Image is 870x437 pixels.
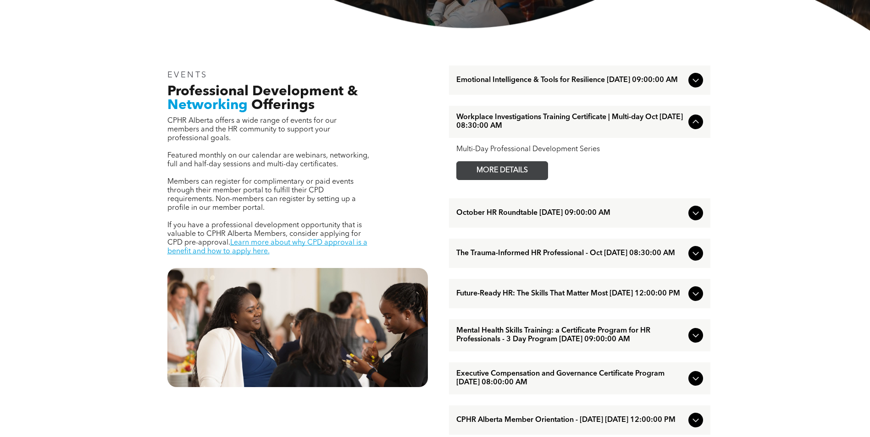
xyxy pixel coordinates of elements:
span: Future-Ready HR: The Skills That Matter Most [DATE] 12:00:00 PM [456,290,685,298]
span: If you have a professional development opportunity that is valuable to CPHR Alberta Members, cons... [167,222,362,246]
span: Executive Compensation and Governance Certificate Program [DATE] 08:00:00 AM [456,370,685,387]
span: MORE DETAILS [466,162,538,180]
a: MORE DETAILS [456,161,548,180]
span: Mental Health Skills Training: a Certificate Program for HR Professionals - 3 Day Program [DATE] ... [456,327,685,344]
span: Networking [167,98,248,112]
span: October HR Roundtable [DATE] 09:00:00 AM [456,209,685,218]
span: Featured monthly on our calendar are webinars, networking, full and half-day sessions and multi-d... [167,152,369,168]
span: Members can register for complimentary or paid events through their member portal to fulfill thei... [167,178,356,212]
span: Offerings [251,98,315,112]
span: Emotional Intelligence & Tools for Resilience [DATE] 09:00:00 AM [456,76,685,85]
span: EVENTS [167,71,208,79]
span: Professional Development & [167,85,358,98]
span: Workplace Investigations Training Certificate | Multi-day Oct [DATE] 08:30:00 AM [456,113,685,131]
span: CPHR Alberta Member Orientation - [DATE] [DATE] 12:00:00 PM [456,416,685,425]
span: CPHR Alberta offers a wide range of events for our members and the HR community to support your p... [167,117,337,142]
span: The Trauma-Informed HR Professional - Oct [DATE] 08:30:00 AM [456,249,685,258]
a: Learn more about why CPD approval is a benefit and how to apply here. [167,239,367,255]
div: Multi-Day Professional Development Series [456,145,703,154]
